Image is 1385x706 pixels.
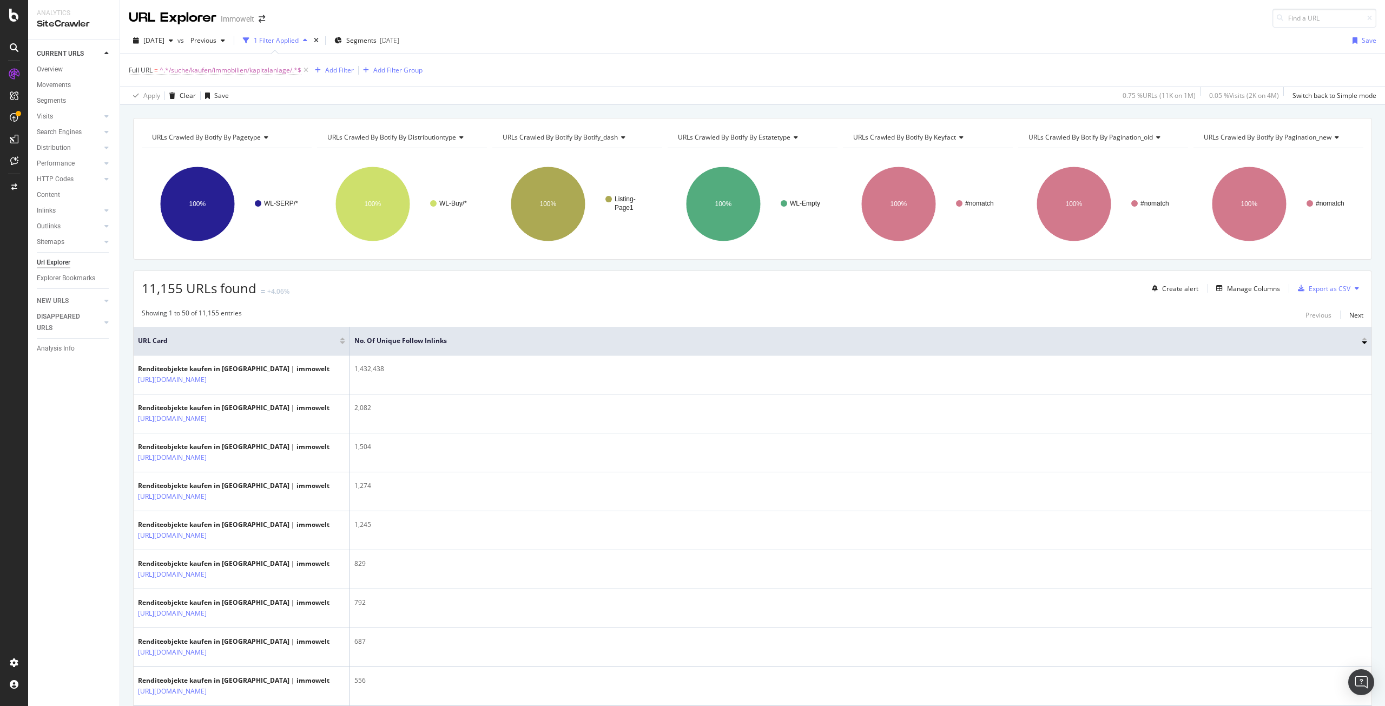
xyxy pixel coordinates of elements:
div: A chart. [843,157,1012,251]
div: arrow-right-arrow-left [259,15,265,23]
div: 0.75 % URLs ( 11K on 1M ) [1123,91,1196,100]
a: [URL][DOMAIN_NAME] [138,569,207,580]
button: Add Filter Group [359,64,423,77]
svg: A chart. [1018,157,1187,251]
div: Renditeobjekte kaufen in [GEOGRAPHIC_DATA] | immowelt [138,481,329,491]
div: Add Filter [325,65,354,75]
text: 100% [890,200,907,208]
text: #nomatch [1316,200,1344,207]
a: NEW URLS [37,295,101,307]
svg: A chart. [142,157,311,251]
span: = [154,65,158,75]
a: Url Explorer [37,257,112,268]
h4: URLs Crawled By Botify By pagination_old [1026,129,1178,146]
span: ^.*/suche/kaufen/immobilien/kapitalanlage/.*$ [160,63,301,78]
div: Renditeobjekte kaufen in [GEOGRAPHIC_DATA] | immowelt [138,364,329,374]
div: 829 [354,559,1367,569]
div: Apply [143,91,160,100]
span: Segments [346,36,377,45]
a: CURRENT URLS [37,48,101,60]
a: Search Engines [37,127,101,138]
a: HTTP Codes [37,174,101,185]
div: Content [37,189,60,201]
div: Distribution [37,142,71,154]
h4: URLs Crawled By Botify By distributiontype [325,129,477,146]
div: Analysis Info [37,343,75,354]
h4: URLs Crawled By Botify By estatetype [676,129,828,146]
a: [URL][DOMAIN_NAME] [138,374,207,385]
div: Search Engines [37,127,82,138]
img: Equal [261,290,265,293]
div: Add Filter Group [373,65,423,75]
div: SiteCrawler [37,18,111,30]
text: 100% [539,200,556,208]
a: Content [37,189,112,201]
div: CURRENT URLS [37,48,84,60]
div: Previous [1305,311,1331,320]
span: URLs Crawled By Botify By estatetype [678,133,790,142]
div: Open Intercom Messenger [1348,669,1374,695]
a: [URL][DOMAIN_NAME] [138,413,207,424]
div: Inlinks [37,205,56,216]
button: Apply [129,87,160,104]
button: Save [1348,32,1376,49]
text: WL-Empty [790,200,820,207]
button: Clear [165,87,196,104]
div: Renditeobjekte kaufen in [GEOGRAPHIC_DATA] | immowelt [138,442,329,452]
text: 100% [1241,200,1257,208]
text: #nomatch [965,200,994,207]
div: Renditeobjekte kaufen in [GEOGRAPHIC_DATA] | immowelt [138,676,329,685]
button: Switch back to Simple mode [1288,87,1376,104]
button: [DATE] [129,32,177,49]
div: Analytics [37,9,111,18]
div: Create alert [1162,284,1198,293]
div: A chart. [668,157,836,251]
a: Segments [37,95,112,107]
span: Previous [186,36,216,45]
input: Find a URL [1272,9,1376,28]
a: Performance [37,158,101,169]
text: Page1 [615,204,634,212]
div: 2,082 [354,403,1367,413]
div: Overview [37,64,63,75]
div: Url Explorer [37,257,70,268]
a: DISAPPEARED URLS [37,311,101,334]
span: URLs Crawled By Botify By distributiontype [327,133,456,142]
div: Renditeobjekte kaufen in [GEOGRAPHIC_DATA] | immowelt [138,559,329,569]
div: Manage Columns [1227,284,1280,293]
a: [URL][DOMAIN_NAME] [138,686,207,697]
div: 1 Filter Applied [254,36,299,45]
a: Sitemaps [37,236,101,248]
a: [URL][DOMAIN_NAME] [138,530,207,541]
div: DISAPPEARED URLS [37,311,91,334]
a: Overview [37,64,112,75]
span: Full URL [129,65,153,75]
div: Outlinks [37,221,61,232]
div: Renditeobjekte kaufen in [GEOGRAPHIC_DATA] | immowelt [138,598,329,608]
svg: A chart. [1193,157,1362,251]
h4: URLs Crawled By Botify By pagination_new [1202,129,1354,146]
a: Movements [37,80,112,91]
span: URL Card [138,336,337,346]
button: Manage Columns [1212,282,1280,295]
div: Sitemaps [37,236,64,248]
button: Export as CSV [1294,280,1350,297]
text: 100% [189,200,206,208]
div: 1,504 [354,442,1367,452]
div: Explorer Bookmarks [37,273,95,284]
button: Create alert [1147,280,1198,297]
a: [URL][DOMAIN_NAME] [138,647,207,658]
span: URLs Crawled By Botify By botify_dash [503,133,618,142]
h4: URLs Crawled By Botify By botify_dash [500,129,652,146]
span: URLs Crawled By Botify By pagetype [152,133,261,142]
button: Add Filter [311,64,354,77]
text: Listing- [615,195,636,203]
h4: URLs Crawled By Botify By pagetype [150,129,302,146]
svg: A chart. [492,157,661,251]
div: NEW URLS [37,295,69,307]
div: 1,245 [354,520,1367,530]
div: 1,432,438 [354,364,1367,374]
text: 100% [364,200,381,208]
text: WL-SERP/* [264,200,298,207]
